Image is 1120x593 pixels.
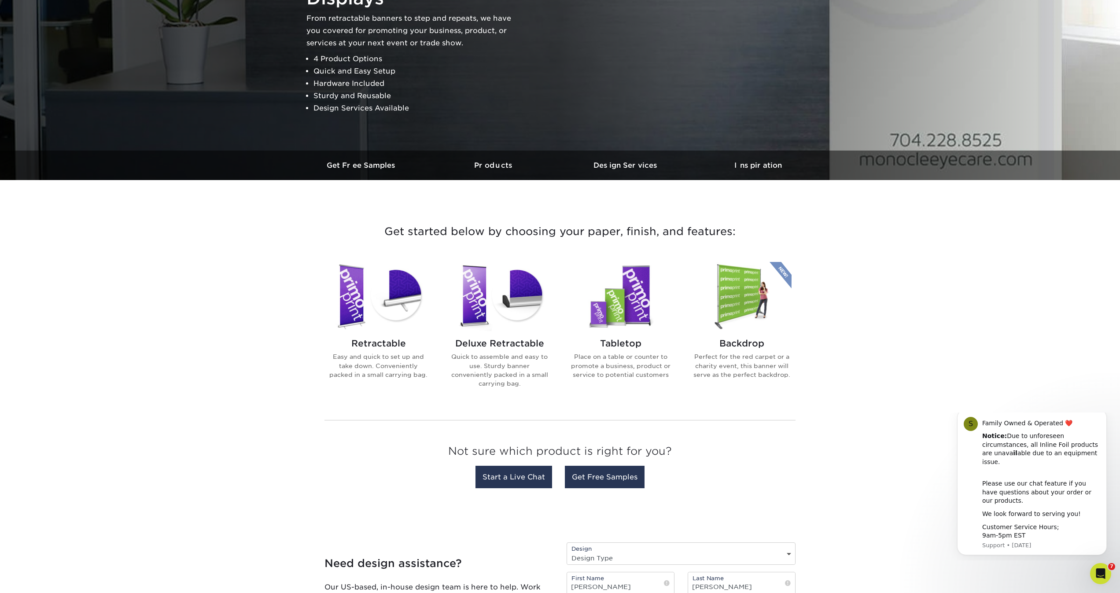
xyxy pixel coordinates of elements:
[296,151,428,180] a: Get Free Samples
[571,338,671,349] h2: Tabletop
[428,161,560,169] h3: Products
[571,352,671,379] p: Place on a table or counter to promote a business, product or service to potential customers
[692,151,824,180] a: Inspiration
[38,7,156,15] div: Family Owned & Operated ❤️
[296,161,428,169] h3: Get Free Samples
[328,338,428,349] h2: Retractable
[565,466,645,488] a: Get Free Samples
[428,151,560,180] a: Products
[38,59,156,93] div: Please use our chat feature if you have questions about your order or our products.
[313,65,527,77] li: Quick and Easy Setup
[324,557,553,570] h4: Need design assistance?
[328,262,428,402] a: Retractable Banner Stands Retractable Easy and quick to set up and take down. Conveniently packed...
[692,262,792,402] a: Backdrop Banner Stands Backdrop Perfect for the red carpet or a charity event, this banner will s...
[692,262,792,331] img: Backdrop Banner Stands
[38,110,156,128] div: Customer Service Hours; 9am-5pm EST
[449,338,549,349] h2: Deluxe Retractable
[475,466,552,488] a: Start a Live Chat
[20,4,34,18] div: Profile image for Support
[38,129,156,137] p: Message from Support, sent 21w ago
[328,352,428,379] p: Easy and quick to set up and take down. Conveniently packed in a small carrying bag.
[692,161,824,169] h3: Inspiration
[302,212,818,251] h3: Get started below by choosing your paper, finish, and features:
[449,352,549,388] p: Quick to assemble and easy to use. Sturdy banner conveniently packed in a small carrying bag.
[38,19,156,54] div: Due to unforeseen circumstances, all Inline Foil products are unava able due to an equipment issue.
[560,161,692,169] h3: Design Services
[692,352,792,379] p: Perfect for the red carpet or a charity event, this banner will serve as the perfect backdrop.
[449,262,549,402] a: Deluxe Retractable Banner Stands Deluxe Retractable Quick to assemble and easy to use. Sturdy ban...
[38,97,156,106] div: We look forward to serving you!
[38,2,156,128] div: Message content
[944,413,1120,560] iframe: Intercom notifications message
[306,12,527,49] p: From retractable banners to step and repeats, we have you covered for promoting your business, pr...
[571,262,671,331] img: Tabletop Banner Stands
[449,262,549,331] img: Deluxe Retractable Banner Stands
[328,262,428,331] img: Retractable Banner Stands
[313,53,527,65] li: 4 Product Options
[313,90,527,102] li: Sturdy and Reusable
[1108,563,1115,570] span: 7
[69,37,74,44] b: il
[770,262,792,288] img: New Product
[1090,563,1111,584] iframe: Intercom live chat
[38,20,63,27] b: Notice:
[692,338,792,349] h2: Backdrop
[313,77,527,90] li: Hardware Included
[324,438,796,468] h3: Not sure which product is right for you?
[571,262,671,402] a: Tabletop Banner Stands Tabletop Place on a table or counter to promote a business, product or ser...
[560,151,692,180] a: Design Services
[313,102,527,114] li: Design Services Available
